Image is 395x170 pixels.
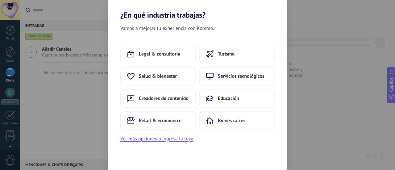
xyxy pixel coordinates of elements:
button: Ver más opciones o ingresa la tuya [120,135,193,143]
button: Creadores de contenido [120,89,196,108]
button: Salud & bienestar [120,67,196,85]
span: Salud & bienestar [139,73,177,79]
span: Bienes raíces [218,118,245,124]
button: Legal & consultoría [120,45,196,63]
span: Legal & consultoría [139,51,180,57]
span: Educación [218,95,239,102]
button: Servicios tecnológicos [199,67,275,85]
button: Bienes raíces [199,111,275,130]
span: Creadores de contenido [139,95,189,102]
span: Turismo [218,51,235,57]
span: Servicios tecnológicos [218,73,264,79]
button: Turismo [199,45,275,63]
span: Vamos a mejorar tu experiencia con Kommo. [120,24,214,32]
button: Educación [199,89,275,108]
button: Retail & ecommerce [120,111,196,130]
span: Retail & ecommerce [139,118,181,124]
